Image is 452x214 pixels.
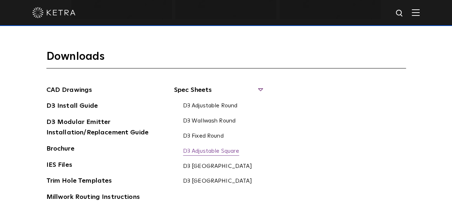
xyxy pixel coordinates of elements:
[46,117,154,139] a: D3 Modular Emitter Installation/Replacement Guide
[412,9,420,16] img: Hamburger%20Nav.svg
[46,50,406,68] h3: Downloads
[174,85,262,101] span: Spec Sheets
[46,85,92,97] a: CAD Drawings
[46,160,72,171] a: IES Files
[46,101,98,112] a: D3 Install Guide
[46,192,140,204] a: Millwork Routing Instructions
[32,7,76,18] img: ketra-logo-2019-white
[183,178,252,186] a: D3 [GEOGRAPHIC_DATA]
[183,163,252,171] a: D3 [GEOGRAPHIC_DATA]
[183,148,239,156] a: D3 Adjustable Square
[395,9,404,18] img: search icon
[183,117,236,125] a: D3 Wallwash Round
[46,144,74,155] a: Brochure
[183,133,224,141] a: D3 Fixed Round
[183,102,238,110] a: D3 Adjustable Round
[46,176,112,187] a: Trim Hole Templates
